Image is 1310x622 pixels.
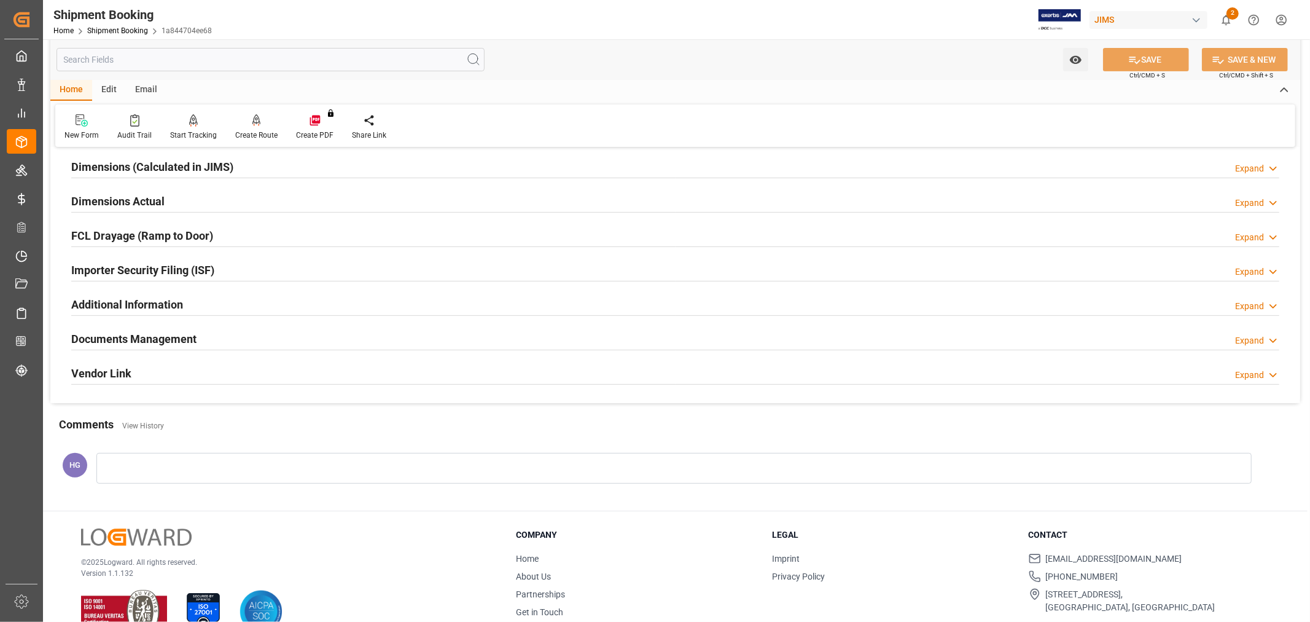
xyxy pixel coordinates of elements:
[1046,588,1215,614] span: [STREET_ADDRESS], [GEOGRAPHIC_DATA], [GEOGRAPHIC_DATA]
[516,572,551,581] a: About Us
[122,422,164,430] a: View History
[81,568,485,579] p: Version 1.1.132
[516,529,757,541] h3: Company
[1212,6,1240,34] button: show 2 new notifications
[1129,71,1165,80] span: Ctrl/CMD + S
[1240,6,1268,34] button: Help Center
[772,554,800,564] a: Imprint
[1103,48,1189,71] button: SAVE
[170,130,217,141] div: Start Tracking
[1235,266,1264,278] div: Expand
[53,6,212,24] div: Shipment Booking
[71,365,131,382] h2: Vendor Link
[81,557,485,568] p: © 2025 Logward. All rights reserved.
[1029,529,1269,541] h3: Contact
[352,130,386,141] div: Share Link
[1219,71,1273,80] span: Ctrl/CMD + Shift + S
[71,262,214,278] h2: Importer Security Filing (ISF)
[1039,9,1081,31] img: Exertis%20JAM%20-%20Email%20Logo.jpg_1722504956.jpg
[87,26,148,35] a: Shipment Booking
[1226,7,1239,20] span: 2
[1235,197,1264,210] div: Expand
[71,331,197,347] h2: Documents Management
[126,80,166,101] div: Email
[516,554,539,564] a: Home
[71,227,213,244] h2: FCL Drayage (Ramp to Door)
[516,589,565,599] a: Partnerships
[81,529,192,546] img: Logward Logo
[235,130,278,141] div: Create Route
[1235,231,1264,244] div: Expand
[92,80,126,101] div: Edit
[71,159,233,175] h2: Dimensions (Calculated in JIMS)
[1235,334,1264,347] div: Expand
[117,130,152,141] div: Audit Trail
[64,130,99,141] div: New Form
[57,48,485,71] input: Search Fields
[516,607,563,617] a: Get in Touch
[772,572,825,581] a: Privacy Policy
[1063,48,1088,71] button: open menu
[1235,162,1264,175] div: Expand
[53,26,74,35] a: Home
[50,80,92,101] div: Home
[71,193,165,210] h2: Dimensions Actual
[1202,48,1288,71] button: SAVE & NEW
[1046,570,1118,583] span: [PHONE_NUMBER]
[772,529,1013,541] h3: Legal
[1090,11,1207,29] div: JIMS
[69,460,80,470] span: HG
[1235,300,1264,313] div: Expand
[1235,369,1264,382] div: Expand
[1046,553,1182,565] span: [EMAIL_ADDRESS][DOMAIN_NAME]
[1090,8,1212,31] button: JIMS
[59,416,114,433] h2: Comments
[71,296,183,313] h2: Additional Information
